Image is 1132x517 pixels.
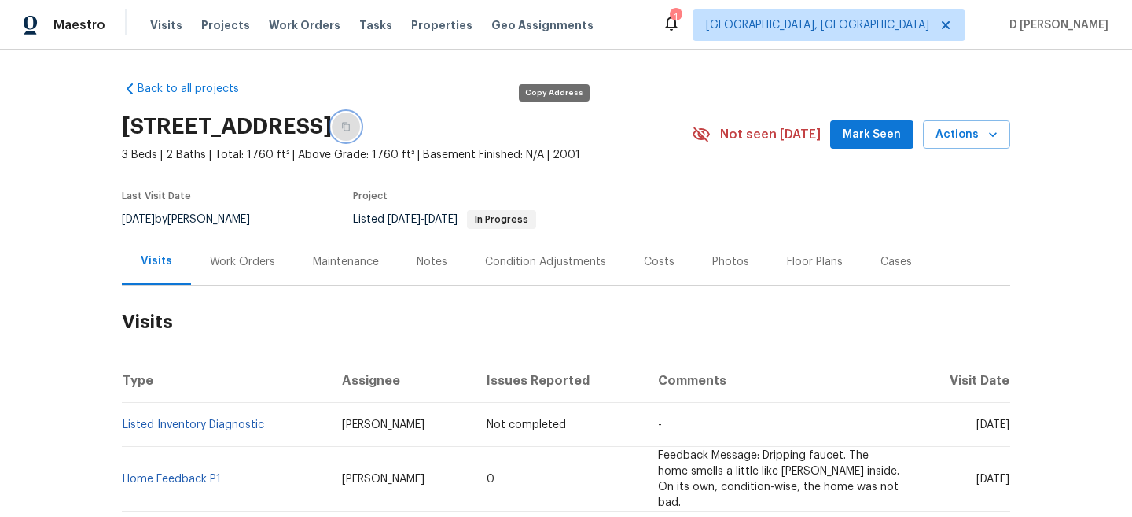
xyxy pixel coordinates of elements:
[201,17,250,33] span: Projects
[150,17,182,33] span: Visits
[469,215,535,224] span: In Progress
[670,9,681,25] div: 1
[122,147,692,163] span: 3 Beds | 2 Baths | Total: 1760 ft² | Above Grade: 1760 ft² | Basement Finished: N/A | 2001
[487,419,566,430] span: Not completed
[485,254,606,270] div: Condition Adjustments
[658,450,899,508] span: Feedback Message: Dripping faucet. The home smells a little like [PERSON_NAME] inside. On its own...
[342,474,424,485] span: [PERSON_NAME]
[843,125,901,145] span: Mark Seen
[787,254,843,270] div: Floor Plans
[411,17,472,33] span: Properties
[210,254,275,270] div: Work Orders
[880,254,912,270] div: Cases
[912,359,1010,403] th: Visit Date
[122,214,155,225] span: [DATE]
[923,120,1010,150] button: Actions
[141,253,172,269] div: Visits
[491,17,594,33] span: Geo Assignments
[720,127,821,142] span: Not seen [DATE]
[342,419,424,430] span: [PERSON_NAME]
[359,20,392,31] span: Tasks
[122,210,269,229] div: by [PERSON_NAME]
[122,119,332,135] h2: [STREET_ADDRESS]
[976,474,1009,485] span: [DATE]
[417,254,447,270] div: Notes
[313,254,379,270] div: Maintenance
[122,81,273,97] a: Back to all projects
[123,419,264,430] a: Listed Inventory Diagnostic
[935,125,998,145] span: Actions
[122,286,1010,359] h2: Visits
[388,214,458,225] span: -
[644,254,674,270] div: Costs
[706,17,929,33] span: [GEOGRAPHIC_DATA], [GEOGRAPHIC_DATA]
[830,120,913,150] button: Mark Seen
[329,359,474,403] th: Assignee
[123,474,221,485] a: Home Feedback P1
[1003,17,1108,33] span: D [PERSON_NAME]
[122,359,329,403] th: Type
[976,419,1009,430] span: [DATE]
[269,17,340,33] span: Work Orders
[658,419,662,430] span: -
[53,17,105,33] span: Maestro
[388,214,421,225] span: [DATE]
[645,359,912,403] th: Comments
[353,191,388,201] span: Project
[353,214,536,225] span: Listed
[487,474,494,485] span: 0
[122,191,191,201] span: Last Visit Date
[474,359,646,403] th: Issues Reported
[424,214,458,225] span: [DATE]
[712,254,749,270] div: Photos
